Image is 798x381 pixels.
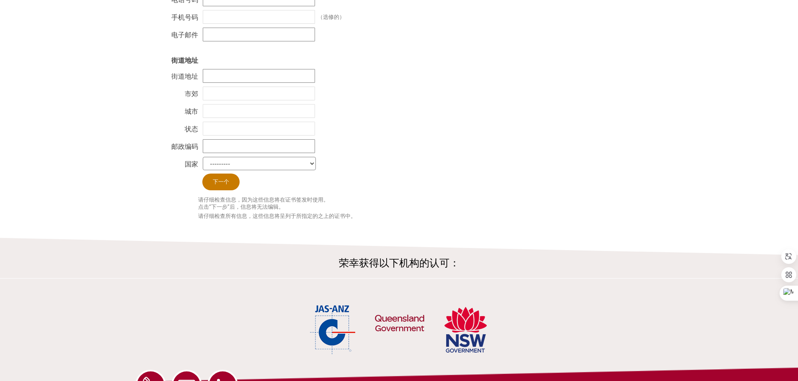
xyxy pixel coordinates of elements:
[318,14,345,20] font: （选修的）
[185,90,198,98] font: 市郊
[374,293,425,356] img: 昆士兰州政府
[171,143,198,151] font: 邮政编码
[185,125,198,133] font: 状态
[202,174,240,190] input: 下一个
[171,56,198,64] font: 街道地址
[339,257,460,269] font: 荣幸获得以下机构的认可：
[185,107,198,115] font: 城市
[198,213,356,219] font: 请仔细检查所有信息，这些信息将呈列于所指定的之上的证书中。
[171,13,198,21] font: 手机号码
[185,160,198,168] font: 国家
[171,31,198,39] font: 电子邮件
[198,204,284,210] font: 点击“下一步”后，信息将无法编辑。
[310,304,356,356] img: 日本-澳新银行
[171,72,198,80] font: 街道地址
[198,197,329,203] font: 请仔细检查信息，因为这些信息将在证书签发时使用。
[443,304,488,356] img: 新南威尔士州政府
